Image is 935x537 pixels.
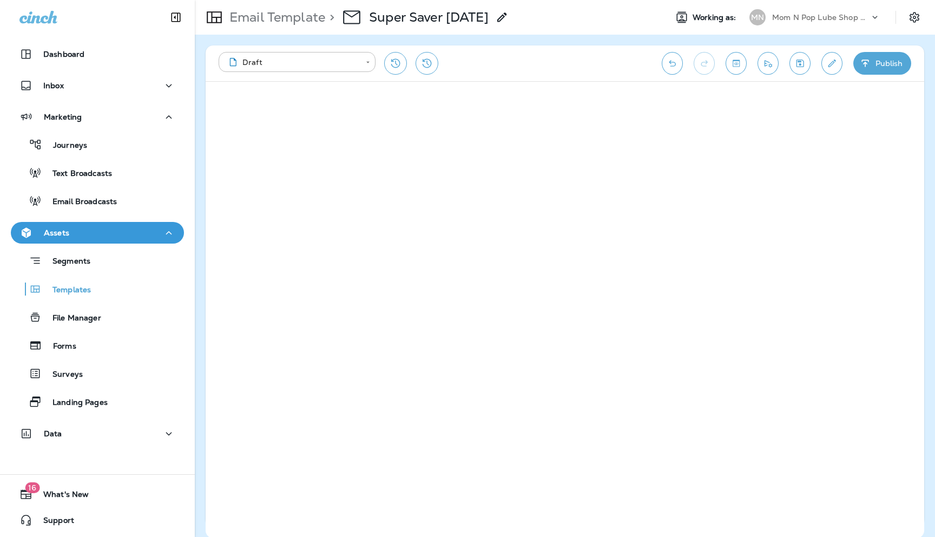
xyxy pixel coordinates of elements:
[772,13,870,22] p: Mom N Pop Lube Shop Group dba Jiffy Lube
[226,57,358,68] div: Draft
[369,9,489,25] div: Super Saver Sunday
[11,423,184,444] button: Data
[42,141,87,151] p: Journeys
[42,197,117,207] p: Email Broadcasts
[11,222,184,244] button: Assets
[384,52,407,75] button: Restore from previous version
[225,9,325,25] p: Email Template
[42,169,112,179] p: Text Broadcasts
[42,285,91,296] p: Templates
[161,6,191,28] button: Collapse Sidebar
[758,52,779,75] button: Send test email
[42,398,108,408] p: Landing Pages
[44,429,62,438] p: Data
[42,342,76,352] p: Forms
[789,52,811,75] button: Save
[749,9,766,25] div: MN
[11,306,184,329] button: File Manager
[853,52,911,75] button: Publish
[11,106,184,128] button: Marketing
[25,482,39,493] span: 16
[416,52,438,75] button: View Changelog
[11,75,184,96] button: Inbox
[32,516,74,529] span: Support
[11,278,184,300] button: Templates
[42,313,101,324] p: File Manager
[42,370,83,380] p: Surveys
[693,13,739,22] span: Working as:
[11,249,184,272] button: Segments
[369,9,489,25] p: Super Saver [DATE]
[325,9,334,25] p: >
[11,390,184,413] button: Landing Pages
[42,257,90,267] p: Segments
[11,483,184,505] button: 16What's New
[905,8,924,27] button: Settings
[11,43,184,65] button: Dashboard
[726,52,747,75] button: Toggle preview
[32,490,89,503] span: What's New
[11,161,184,184] button: Text Broadcasts
[43,50,84,58] p: Dashboard
[11,362,184,385] button: Surveys
[662,52,683,75] button: Undo
[11,334,184,357] button: Forms
[44,113,82,121] p: Marketing
[821,52,842,75] button: Edit details
[43,81,64,90] p: Inbox
[11,509,184,531] button: Support
[44,228,69,237] p: Assets
[11,133,184,156] button: Journeys
[11,189,184,212] button: Email Broadcasts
